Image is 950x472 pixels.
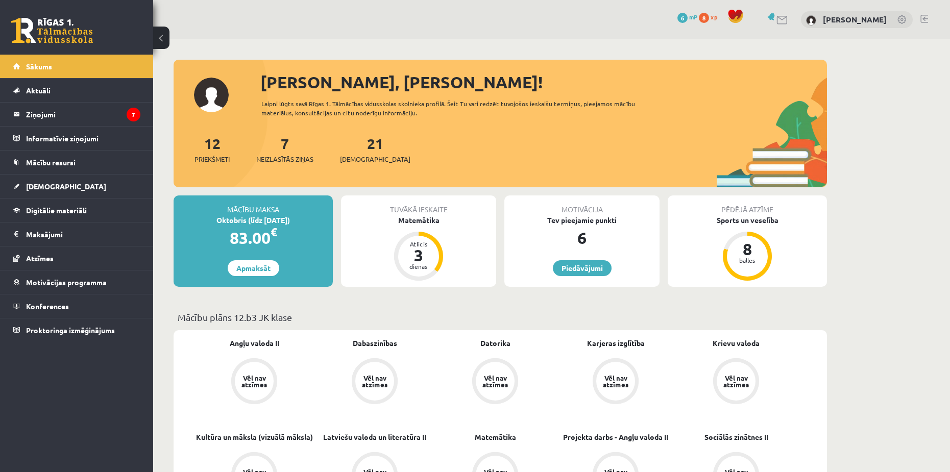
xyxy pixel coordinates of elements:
[11,18,93,43] a: Rīgas 1. Tālmācības vidusskola
[677,13,697,21] a: 6 mP
[504,215,660,226] div: Tev pieejamie punkti
[194,358,314,406] a: Vēl nav atzīmes
[174,195,333,215] div: Mācību maksa
[178,310,823,324] p: Mācību plāns 12.b3 JK klase
[806,15,816,26] img: Viktorija Pētersone
[26,326,115,335] span: Proktoringa izmēģinājums
[240,375,269,388] div: Vēl nav atzīmes
[13,175,140,198] a: [DEMOGRAPHIC_DATA]
[127,108,140,121] i: 7
[403,241,434,247] div: Atlicis
[699,13,709,23] span: 8
[26,254,54,263] span: Atzīmes
[475,432,516,442] a: Matemātika
[341,215,496,282] a: Matemātika Atlicis 3 dienas
[26,62,52,71] span: Sākums
[553,260,612,276] a: Piedāvājumi
[403,247,434,263] div: 3
[194,154,230,164] span: Priekšmeti
[713,338,760,349] a: Krievu valoda
[587,338,645,349] a: Karjeras izglītība
[174,215,333,226] div: Oktobris (līdz [DATE])
[13,198,140,222] a: Digitālie materiāli
[13,127,140,150] a: Informatīvie ziņojumi
[668,215,827,226] div: Sports un veselība
[256,134,313,164] a: 7Neizlasītās ziņas
[403,263,434,269] div: dienas
[323,432,426,442] a: Latviešu valoda un literatūra II
[340,154,410,164] span: [DEMOGRAPHIC_DATA]
[504,195,660,215] div: Motivācija
[271,225,277,239] span: €
[196,432,313,442] a: Kultūra un māksla (vizuālā māksla)
[704,432,768,442] a: Sociālās zinātnes II
[26,182,106,191] span: [DEMOGRAPHIC_DATA]
[676,358,796,406] a: Vēl nav atzīmes
[353,338,397,349] a: Dabaszinības
[360,375,389,388] div: Vēl nav atzīmes
[13,318,140,342] a: Proktoringa izmēģinājums
[13,55,140,78] a: Sākums
[26,158,76,167] span: Mācību resursi
[732,257,763,263] div: balles
[341,195,496,215] div: Tuvākā ieskaite
[13,151,140,174] a: Mācību resursi
[26,103,140,126] legend: Ziņojumi
[823,14,887,24] a: [PERSON_NAME]
[26,206,87,215] span: Digitālie materiāli
[13,222,140,246] a: Maksājumi
[256,154,313,164] span: Neizlasītās ziņas
[26,127,140,150] legend: Informatīvie ziņojumi
[13,103,140,126] a: Ziņojumi7
[722,375,750,388] div: Vēl nav atzīmes
[563,432,668,442] a: Projekta darbs - Angļu valoda II
[711,13,717,21] span: xp
[13,246,140,270] a: Atzīmes
[504,226,660,250] div: 6
[668,215,827,282] a: Sports un veselība 8 balles
[26,86,51,95] span: Aktuāli
[174,226,333,250] div: 83.00
[314,358,435,406] a: Vēl nav atzīmes
[13,79,140,102] a: Aktuāli
[555,358,676,406] a: Vēl nav atzīmes
[435,358,555,406] a: Vēl nav atzīmes
[732,241,763,257] div: 8
[601,375,630,388] div: Vēl nav atzīmes
[668,195,827,215] div: Pēdējā atzīme
[230,338,279,349] a: Angļu valoda II
[26,222,140,246] legend: Maksājumi
[13,270,140,294] a: Motivācijas programma
[677,13,688,23] span: 6
[194,134,230,164] a: 12Priekšmeti
[341,215,496,226] div: Matemātika
[481,375,509,388] div: Vēl nav atzīmes
[699,13,722,21] a: 8 xp
[26,278,107,287] span: Motivācijas programma
[689,13,697,21] span: mP
[13,294,140,318] a: Konferences
[260,70,827,94] div: [PERSON_NAME], [PERSON_NAME]!
[261,99,653,117] div: Laipni lūgts savā Rīgas 1. Tālmācības vidusskolas skolnieka profilā. Šeit Tu vari redzēt tuvojošo...
[340,134,410,164] a: 21[DEMOGRAPHIC_DATA]
[480,338,510,349] a: Datorika
[26,302,69,311] span: Konferences
[228,260,279,276] a: Apmaksāt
